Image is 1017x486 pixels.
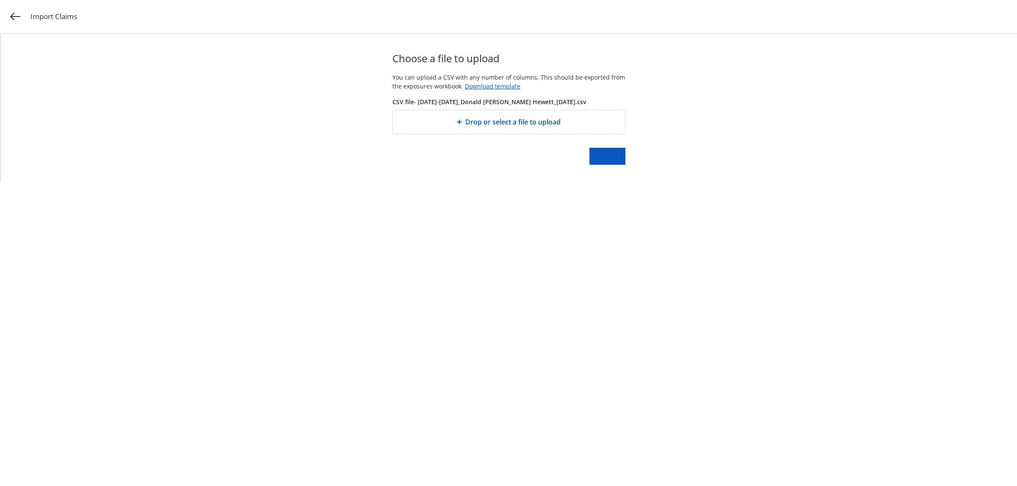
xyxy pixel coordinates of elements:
[392,97,625,106] span: CSV file - [DATE]-[DATE]_Donald [PERSON_NAME] Hewett_[DATE].csv
[392,110,625,134] div: Drop or select a file to upload
[589,148,625,165] button: Start import
[589,152,625,160] span: Start import
[465,117,561,127] span: Drop or select a file to upload
[31,11,77,22] span: Import Claims
[392,73,625,91] div: You can upload a CSV with any number of columns. This should be exported from the exposures workb...
[465,82,520,90] a: Download template
[392,51,625,66] span: Choose a file to upload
